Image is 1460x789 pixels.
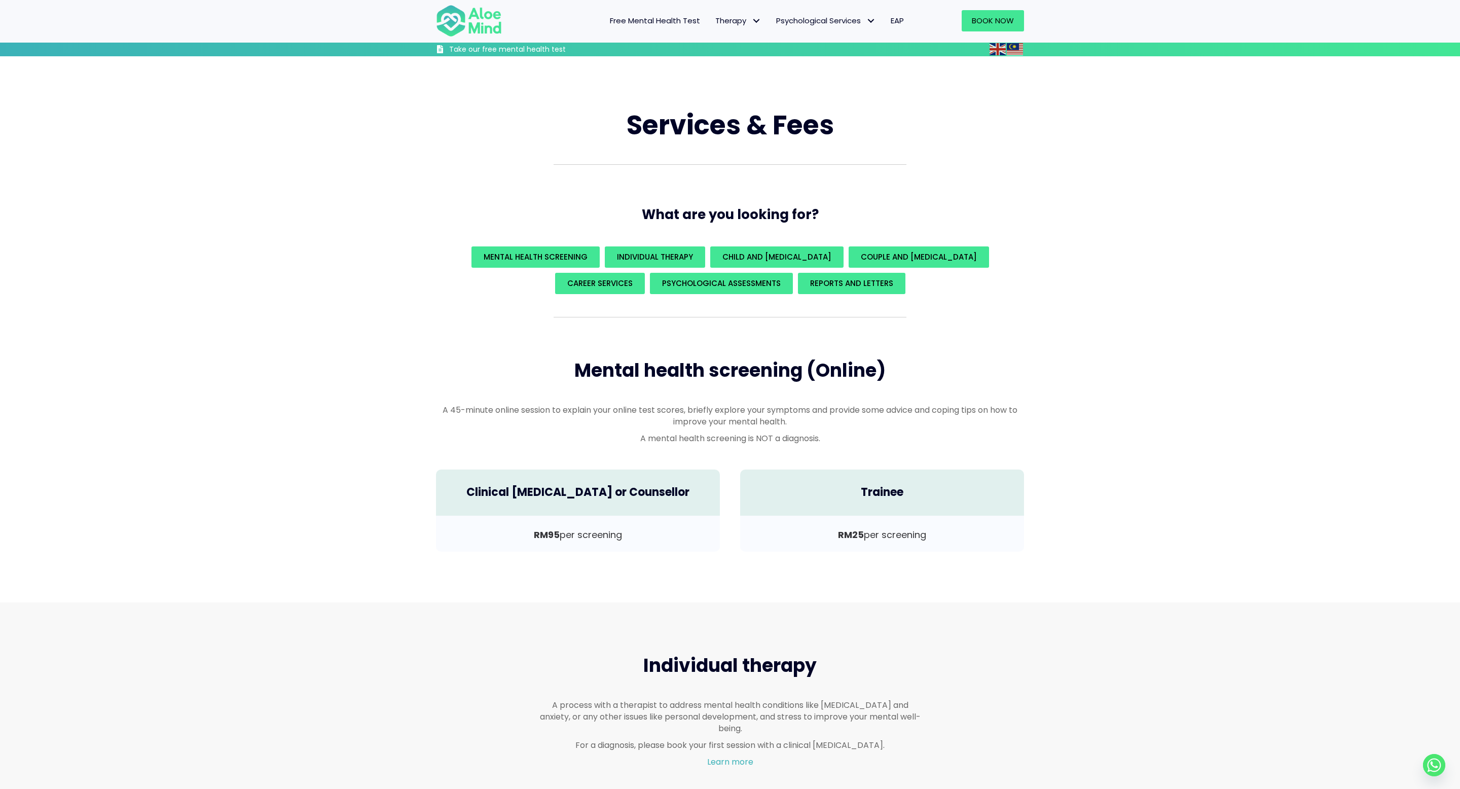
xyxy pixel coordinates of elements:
[715,15,761,26] span: Therapy
[1007,43,1023,55] img: ms
[769,10,883,31] a: Psychological ServicesPsychological Services: submenu
[471,246,600,268] a: Mental Health Screening
[574,357,886,383] span: Mental health screening (Online)
[798,273,905,294] a: REPORTS AND LETTERS
[642,205,819,224] span: What are you looking for?
[810,278,893,289] span: REPORTS AND LETTERS
[436,404,1024,427] p: A 45-minute online session to explain your online test scores, briefly explore your symptoms and ...
[436,4,502,38] img: Aloe mind Logo
[849,246,989,268] a: Couple and [MEDICAL_DATA]
[436,45,620,56] a: Take our free mental health test
[863,14,878,28] span: Psychological Services: submenu
[990,43,1006,55] img: en
[449,45,620,55] h3: Take our free mental health test
[710,246,844,268] a: Child and [MEDICAL_DATA]
[610,15,700,26] span: Free Mental Health Test
[605,246,705,268] a: Individual Therapy
[962,10,1024,31] a: Book Now
[627,106,834,144] span: Services & Fees
[555,273,645,294] a: Career Services
[539,699,921,735] p: A process with a therapist to address mental health conditions like [MEDICAL_DATA] and anxiety, o...
[707,756,753,768] a: Learn more
[1423,754,1445,776] a: Whatsapp
[972,15,1014,26] span: Book Now
[861,252,977,262] span: Couple and [MEDICAL_DATA]
[643,653,817,678] span: Individual therapy
[750,485,1014,500] h4: Trainee
[617,252,693,262] span: Individual Therapy
[602,10,708,31] a: Free Mental Health Test
[446,485,710,500] h4: Clinical [MEDICAL_DATA] or Counsellor
[436,433,1024,444] p: A mental health screening is NOT a diagnosis.
[662,278,781,289] span: Psychological assessments
[749,14,763,28] span: Therapy: submenu
[534,528,560,541] b: RM95
[650,273,793,294] a: Psychological assessments
[883,10,911,31] a: EAP
[446,528,710,542] p: per screening
[838,528,864,541] b: RM25
[484,252,588,262] span: Mental Health Screening
[722,252,831,262] span: Child and [MEDICAL_DATA]
[567,278,633,289] span: Career Services
[990,43,1007,55] a: English
[1007,43,1024,55] a: Malay
[436,244,1024,297] div: What are you looking for?
[539,739,921,751] p: For a diagnosis, please book your first session with a clinical [MEDICAL_DATA].
[891,15,904,26] span: EAP
[776,15,875,26] span: Psychological Services
[750,528,1014,542] p: per screening
[708,10,769,31] a: TherapyTherapy: submenu
[515,10,911,31] nav: Menu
